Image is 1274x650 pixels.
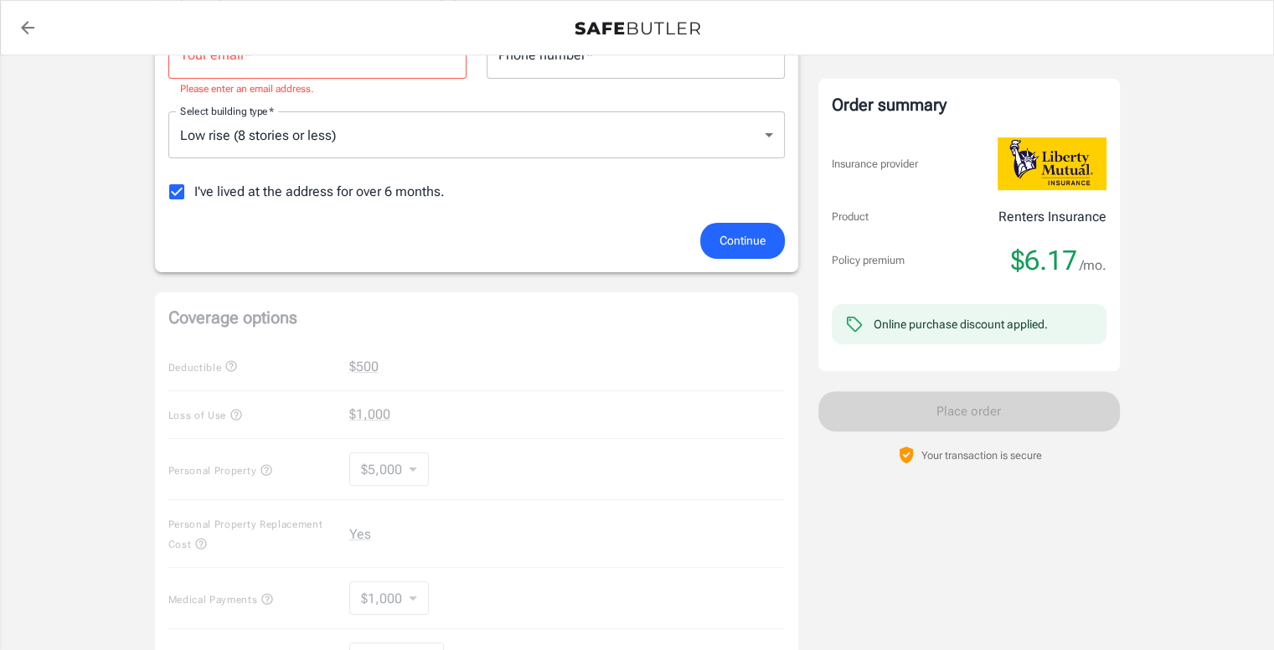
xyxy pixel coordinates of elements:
[998,137,1106,190] img: Liberty Mutual
[832,209,869,225] p: Product
[832,92,1106,117] div: Order summary
[832,252,905,269] p: Policy premium
[194,182,445,202] span: I've lived at the address for over 6 months.
[1011,244,1077,277] span: $6.17
[1080,254,1106,277] span: /mo.
[487,32,785,79] input: Enter number
[832,156,918,173] p: Insurance provider
[700,223,785,259] button: Continue
[168,111,785,158] div: Low rise (8 stories or less)
[874,316,1048,333] div: Online purchase discount applied.
[180,81,455,98] p: Please enter an email address.
[998,207,1106,227] p: Renters Insurance
[180,104,274,118] label: Select building type
[575,22,700,35] img: Back to quotes
[921,447,1042,463] p: Your transaction is secure
[11,11,44,44] a: back to quotes
[720,230,766,251] span: Continue
[168,32,467,79] input: Enter email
